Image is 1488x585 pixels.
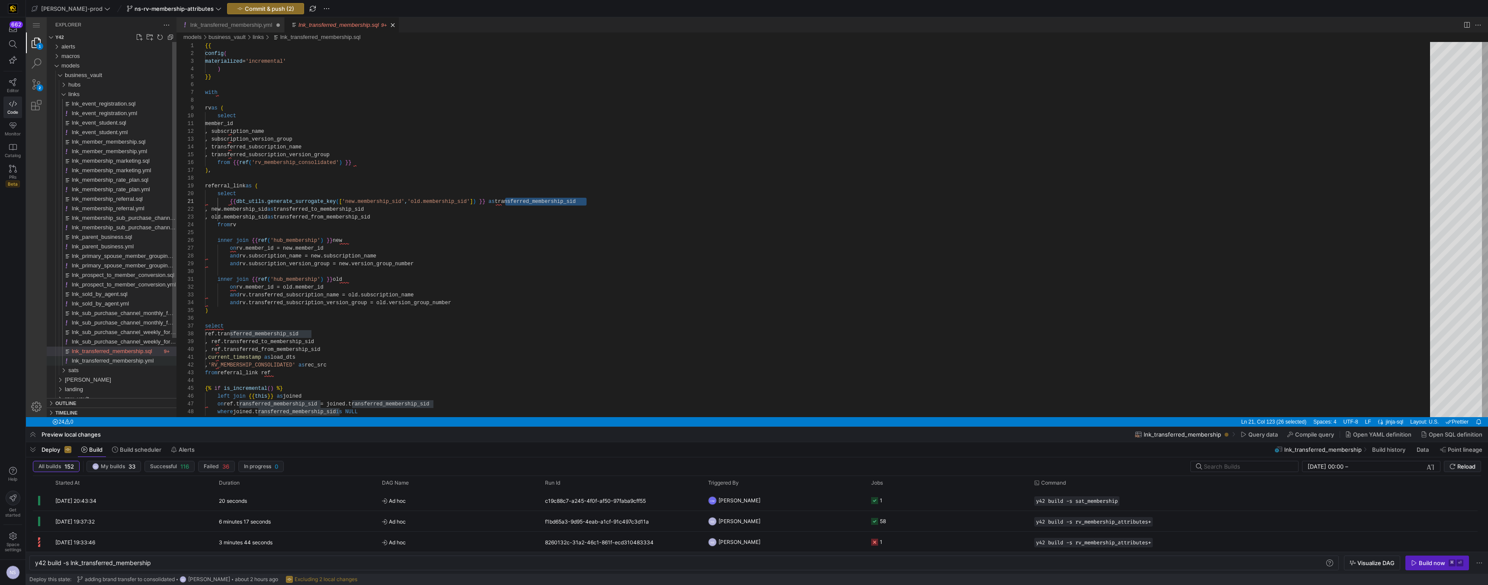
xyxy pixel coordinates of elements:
[29,3,112,14] button: [PERSON_NAME]-prod
[36,101,151,110] div: /models/business_vault/links/lnk_event_student.sql
[3,463,22,485] button: Help
[21,301,151,310] div: lnk_sub_purchase_channel_monthly_forecast.yml
[109,16,118,24] a: New File...
[36,167,151,177] div: /models/business_vault/links/lnk_membership_rate_plan.yml
[46,292,169,299] span: lnk_sub_purchase_channel_monthly_forecast.sql
[10,21,23,28] div: 662
[109,16,151,24] ul: / actions
[36,329,151,339] div: /models/business_vault/links/lnk_transferred_membership.sql • 24 problems in this file
[1456,559,1463,566] kbd: ⏎
[21,367,151,377] div: landing
[36,129,151,139] div: /models/business_vault/links/lnk_member_membership.yml
[33,461,80,472] button: All builds152
[244,463,271,469] span: In progress
[158,118,168,126] div: 13
[46,273,102,280] span: lnk_sold_by_agent.sql
[21,234,151,244] div: lnk_primary_spouse_member_grouping.sql
[1285,400,1312,409] a: Spaces: 4
[6,180,20,187] span: Beta
[204,463,219,469] span: Failed
[1449,559,1456,566] kbd: ⌘
[179,111,238,117] span: , subscription_name
[198,461,235,472] button: Failed36
[101,463,125,469] span: My builds
[1212,400,1284,409] div: Ln 21, Col 123 (26 selected)
[248,3,257,12] a: Close (⌘W)
[140,16,149,24] li: Collapse Folders in Explorer
[36,139,151,148] div: /models/business_vault/links/lnk_membership_marketing.sql
[87,461,141,472] button: NSMy builds33
[46,331,126,337] span: lnk_transferred_membership.sql
[1436,3,1446,13] a: Split Editor Right (⌘\) [⌥] Split Editor Down
[1308,463,1344,470] input: Start datetime
[21,253,151,263] div: lnk_prospect_to_member_conversion.sql
[179,26,185,32] span: {{
[92,463,99,470] div: NS
[7,476,18,482] span: Help
[21,358,151,367] div: edw
[157,16,176,23] a: models
[21,206,151,215] div: lnk_membership_sub_purchase_channel.yml
[1349,400,1359,409] div: Editor Language Status: Formatting, There are multiple formatters for 'jinja-sql' files. One of t...
[7,88,19,93] span: Editor
[9,4,17,13] img: https://storage.googleapis.com/y42-prod-data-exchange/images/uAsz27BndGEK0hZWDFeOjoxA7jCwgK9jE472...
[21,272,151,282] div: lnk_sold_by_agent.sql
[1350,400,1359,409] a: Editor Language Status: Formatting, There are multiple formatters for 'jinja-sql' files. One of t...
[1457,463,1475,470] span: Reload
[46,264,150,270] span: lnk_prospect_to_member_conversion.yml
[179,127,276,133] span: , transferred_subscription_name
[3,563,22,582] button: NS
[36,234,151,244] div: /models/business_vault/links/lnk_primary_spouse_member_grouping.sql
[39,55,76,61] span: business_vault
[1204,463,1291,470] input: Search Builds
[1417,446,1429,453] span: Data
[158,87,168,95] div: 9
[21,158,151,167] div: lnk_membership_rate_plan.sql
[36,91,151,101] div: /models/business_vault/links/lnk_event_registration.yml
[1337,400,1347,409] a: LF
[46,235,154,242] span: lnk_primary_spouse_member_grouping.sql
[39,367,151,377] div: /models/landing
[35,34,151,44] div: /macros
[21,381,151,390] div: Outline Section
[1429,431,1482,438] span: Open SQL definition
[36,215,151,225] div: /models/business_vault/links/lnk_parent_business.sql
[21,25,151,34] div: alerts
[192,142,204,148] span: from
[1314,400,1336,409] div: UTF-8
[46,169,124,175] span: lnk_membership_rate_plan.yml
[21,91,151,101] div: lnk_event_registration.yml
[6,566,20,579] div: NS
[46,178,117,185] span: lnk_membership_referral.sql
[1359,400,1380,409] a: jinja-sql
[21,215,151,225] div: lnk_parent_business.sql
[36,282,151,291] div: /models/business_vault/links/lnk_sold_by_agent.yml
[21,390,151,400] div: Timeline Section
[21,148,151,158] div: lnk_membership_marketing.yml
[213,142,223,148] span: ref
[1295,431,1334,438] span: Compile query
[21,225,151,234] div: lnk_parent_business.yml
[179,72,192,78] span: with
[245,15,335,25] div: /models/business_vault/links/lnk_transferred_membership.sql • 24 problems in this file
[21,101,151,110] div: lnk_event_student.sql
[29,15,38,25] h3: Explorer Section: y42
[77,442,106,457] button: Build
[561,180,561,188] textarea: lnk_transferred_membership.sql, preview
[42,72,151,82] div: /models/business_vault/links
[158,110,168,118] div: 12
[39,378,63,385] span: raw_vault
[21,348,151,358] div: sats
[21,196,151,206] div: lnk_membership_sub_purchase_channel.sql
[130,16,138,24] a: Refresh Explorer
[179,446,195,453] span: Alerts
[216,41,219,47] span: =
[361,3,373,12] ul: Tab actions
[36,339,151,348] div: /models/business_vault/links/lnk_transferred_membership.yml
[125,3,224,14] button: ns-rv-membership-attributes
[158,48,168,56] div: 4
[120,446,161,453] span: Build scheduler
[1413,442,1434,457] button: Data
[254,16,335,23] a: lnk_transferred_membership.sql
